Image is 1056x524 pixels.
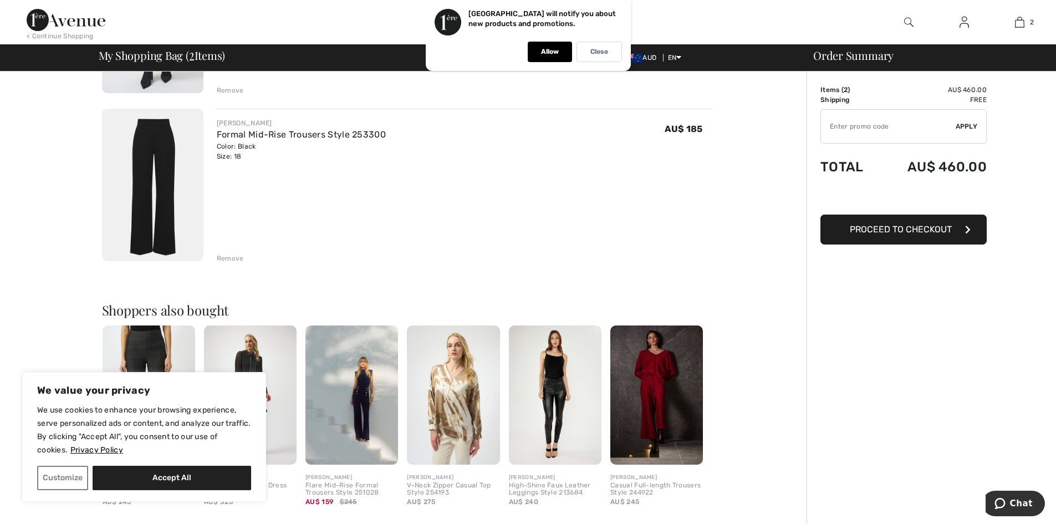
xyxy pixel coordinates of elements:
[99,50,226,61] span: My Shopping Bag ( Items)
[625,54,661,62] span: AUD
[879,148,987,186] td: AU$ 460.00
[37,384,251,397] p: We value your privacy
[1015,16,1024,29] img: My Bag
[951,16,978,29] a: Sign In
[850,224,952,235] span: Proceed to Checkout
[879,95,987,105] td: Free
[305,474,398,482] div: [PERSON_NAME]
[610,325,703,465] img: Casual Full-length Trousers Style 244922
[27,9,105,31] img: 1ère Avenue
[407,474,499,482] div: [PERSON_NAME]
[992,16,1047,29] a: 2
[204,498,233,506] span: AU$ 325
[800,50,1049,61] div: Order Summary
[879,85,987,95] td: AU$ 460.00
[407,498,435,506] span: AU$ 275
[37,404,251,457] p: We use cookies to enhance your browsing experience, serve personalized ads or content, and analyz...
[820,148,879,186] td: Total
[820,95,879,105] td: Shipping
[37,466,88,490] button: Customize
[509,325,601,465] img: High-Shine Faux Leather Leggings Style 213684
[204,325,297,465] img: Mini A-line Pleated Dress Style 254902
[590,48,608,56] p: Close
[986,491,1045,518] iframe: Opens a widget where you can chat to one of our agents
[904,16,914,29] img: search the website
[102,303,712,317] h2: Shoppers also bought
[509,498,538,506] span: AU$ 240
[103,325,195,465] img: Mid-Rise Formal Trousers Style 253109
[821,110,956,143] input: Promo code
[1030,17,1034,27] span: 2
[407,325,499,465] img: V-Neck Zipper Casual Top Style 254193
[665,124,702,134] span: AU$ 185
[468,9,616,28] p: [GEOGRAPHIC_DATA] will notify you about new products and promotions.
[217,118,386,128] div: [PERSON_NAME]
[102,109,203,261] img: Formal Mid-Rise Trousers Style 253300
[93,466,251,490] button: Accept All
[103,498,131,506] span: AU$ 245
[217,141,386,161] div: Color: Black Size: 18
[625,54,642,63] img: Australian Dollar
[22,372,266,502] div: We value your privacy
[305,498,333,506] span: AU$ 159
[820,186,987,211] iframe: PayPal
[217,129,386,140] a: Formal Mid-Rise Trousers Style 253300
[541,48,559,56] p: Allow
[960,16,969,29] img: My Info
[844,86,848,94] span: 2
[610,474,703,482] div: [PERSON_NAME]
[509,474,601,482] div: [PERSON_NAME]
[509,482,601,497] div: High-Shine Faux Leather Leggings Style 213684
[820,215,987,245] button: Proceed to Checkout
[217,85,244,95] div: Remove
[668,54,682,62] span: EN
[956,121,978,131] span: Apply
[610,482,703,497] div: Casual Full-length Trousers Style 244922
[217,253,244,263] div: Remove
[340,497,357,507] span: $245
[305,482,398,497] div: Flare Mid-Rise Formal Trousers Style 251028
[820,85,879,95] td: Items ( )
[189,47,195,62] span: 2
[70,445,124,455] a: Privacy Policy
[610,498,639,506] span: AU$ 245
[305,325,398,465] img: Flare Mid-Rise Formal Trousers Style 251028
[407,482,499,497] div: V-Neck Zipper Casual Top Style 254193
[27,31,94,41] div: < Continue Shopping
